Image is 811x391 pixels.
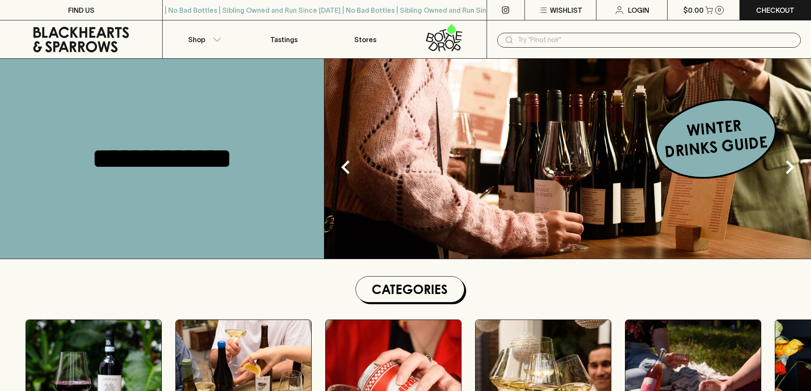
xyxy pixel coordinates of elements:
[244,20,324,58] a: Tastings
[270,34,298,45] p: Tastings
[550,5,582,15] p: Wishlist
[188,34,205,45] p: Shop
[628,5,649,15] p: Login
[773,150,807,184] button: Next
[163,20,244,58] button: Shop
[354,34,376,45] p: Stores
[359,280,461,299] h1: Categories
[325,20,406,58] a: Stores
[518,33,794,47] input: Try "Pinot noir"
[683,5,704,15] p: $0.00
[718,8,721,12] p: 0
[756,5,794,15] p: Checkout
[324,59,811,259] img: optimise
[329,150,363,184] button: Previous
[68,5,95,15] p: FIND US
